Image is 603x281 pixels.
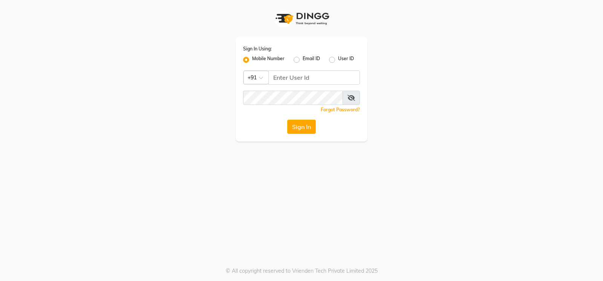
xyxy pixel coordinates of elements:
input: Username [268,70,360,85]
label: Mobile Number [252,55,285,64]
label: Email ID [303,55,320,64]
a: Forgot Password? [321,107,360,112]
input: Username [243,91,343,105]
label: User ID [338,55,354,64]
label: Sign In Using: [243,46,272,52]
button: Sign In [287,120,316,134]
img: logo1.svg [271,8,332,30]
